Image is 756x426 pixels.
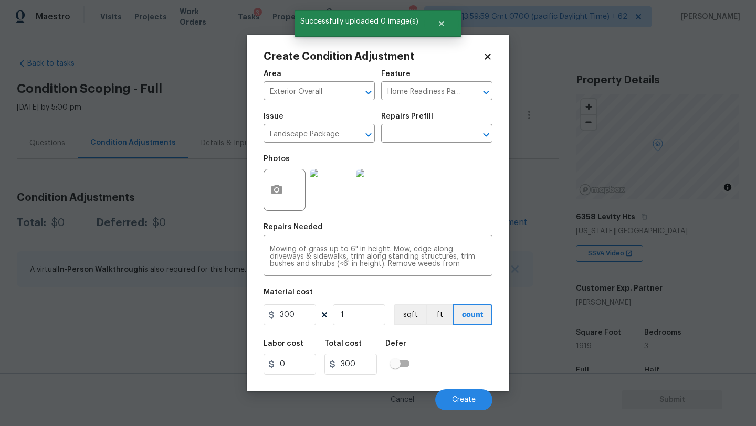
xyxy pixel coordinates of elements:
[385,340,406,347] h5: Defer
[453,304,492,325] button: count
[324,340,362,347] h5: Total cost
[264,340,303,347] h5: Labor cost
[452,396,476,404] span: Create
[381,113,433,120] h5: Repairs Prefill
[391,396,414,404] span: Cancel
[435,389,492,410] button: Create
[394,304,426,325] button: sqft
[374,389,431,410] button: Cancel
[424,13,459,34] button: Close
[295,10,424,33] span: Successfully uploaded 0 image(s)
[264,70,281,78] h5: Area
[479,85,493,100] button: Open
[264,113,283,120] h5: Issue
[361,85,376,100] button: Open
[381,70,411,78] h5: Feature
[264,51,483,62] h2: Create Condition Adjustment
[426,304,453,325] button: ft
